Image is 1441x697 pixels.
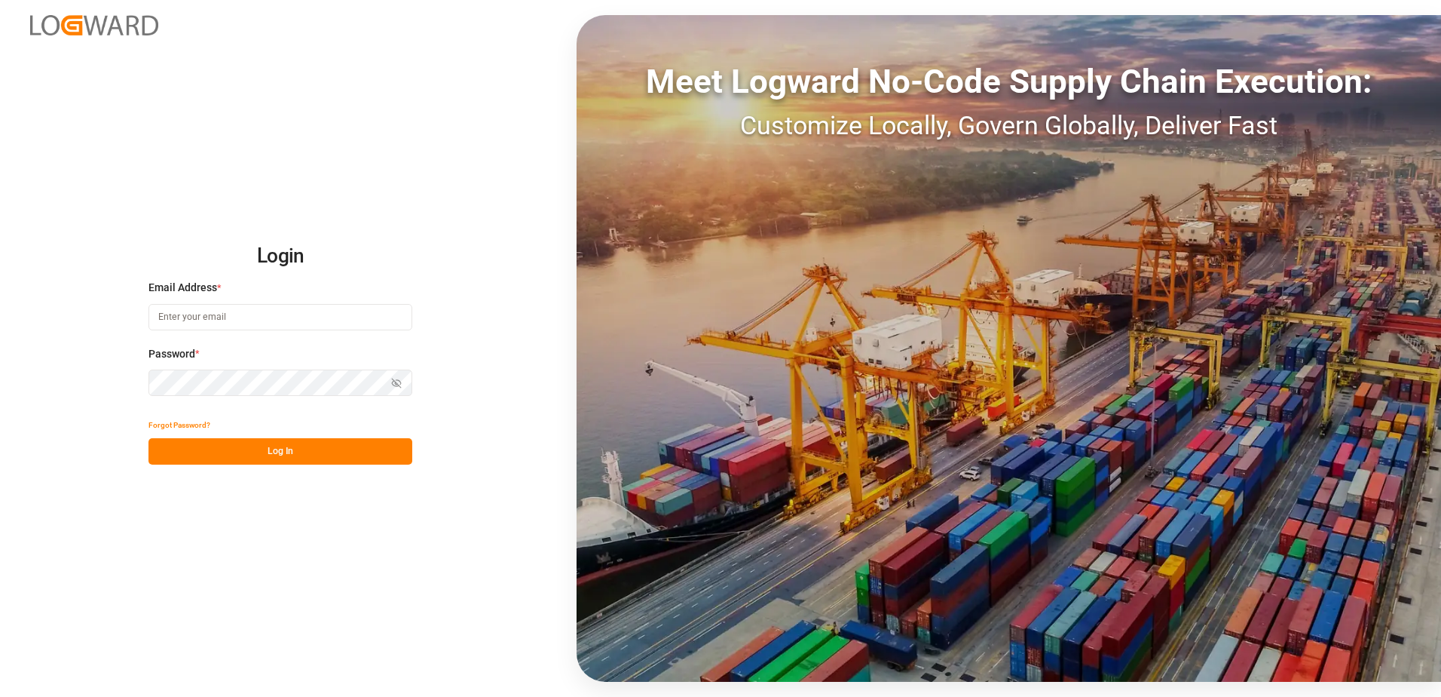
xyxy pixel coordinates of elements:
[148,412,210,438] button: Forgot Password?
[148,280,217,296] span: Email Address
[30,15,158,35] img: Logward_new_orange.png
[148,232,412,281] h2: Login
[148,304,412,330] input: Enter your email
[148,438,412,465] button: Log In
[577,57,1441,106] div: Meet Logward No-Code Supply Chain Execution:
[148,346,195,362] span: Password
[577,106,1441,145] div: Customize Locally, Govern Globally, Deliver Fast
